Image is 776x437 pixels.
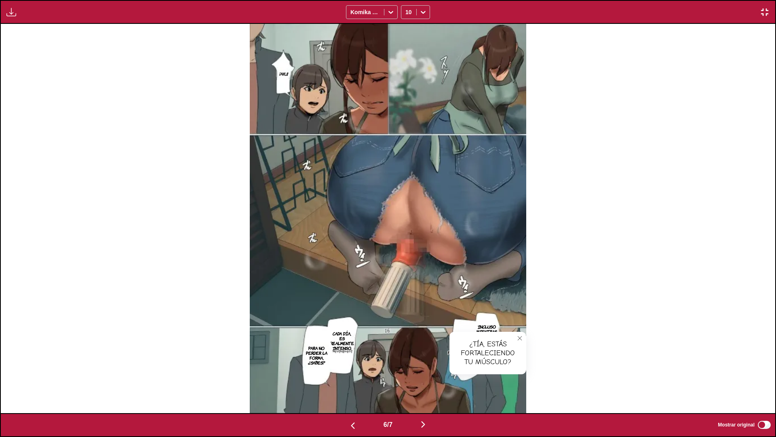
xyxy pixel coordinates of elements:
[758,421,771,429] input: Mostrar original
[6,7,16,17] img: Download translated images
[348,421,358,431] img: Previous page
[418,420,428,429] img: Next page
[302,344,331,367] p: Para no perder la forma, ¿sabes?
[513,332,526,345] button: close-tooltip
[384,421,392,429] span: 6 / 7
[718,422,755,428] span: Mostrar original
[449,332,526,374] div: ¿Tía, estás fortaleciendo tu músculo?
[328,329,356,352] p: Cada día, es realmente intenso.
[446,344,483,361] p: ¿Tía, estás fortaleciendo tu músculo?
[250,24,526,413] img: Manga Panel
[278,70,290,78] p: ¡Ah...!!
[471,322,502,360] p: Incluso mientras cocino, estoy entrenando mis músculos.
